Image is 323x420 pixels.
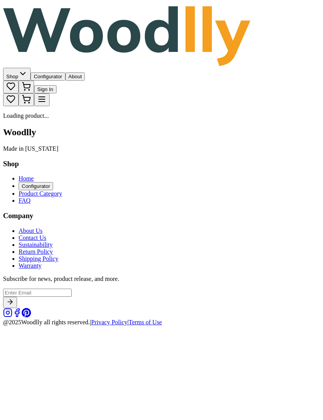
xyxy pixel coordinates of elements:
a: Instagram [3,312,12,318]
p: Subscribe for news, product release, and more. [3,275,320,282]
button: About [65,72,85,81]
a: FAQ [19,197,31,204]
h3: Company [3,212,320,220]
p: Loading product... [3,112,320,119]
a: Facebook [12,312,22,318]
img: Woodlly [3,6,251,66]
a: Privacy Policy [91,319,127,325]
p: Made in [US_STATE] [3,145,320,152]
button: Configurator [19,182,53,190]
button: Sign In [34,85,57,93]
a: Sustainability [19,241,53,248]
h3: Shop [3,160,320,168]
a: Shipping Policy [19,255,58,262]
a: About Us [19,227,43,234]
a: Return Policy [19,248,53,255]
a: Warranty [19,262,41,269]
a: Terms of Use [129,319,162,325]
button: Configurator [31,72,65,81]
a: Product Category [19,190,62,197]
div: @ 2025 Woodlly all rights reserved. [3,319,320,326]
a: Contact Us [19,234,46,241]
span: | [90,319,91,325]
span: lly [26,127,36,137]
input: Enter Email [3,289,72,297]
h2: Wood [3,127,320,138]
a: Pinterest [22,312,31,318]
a: Home [19,175,34,182]
span: | [127,319,129,325]
button: Shop [3,68,31,81]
